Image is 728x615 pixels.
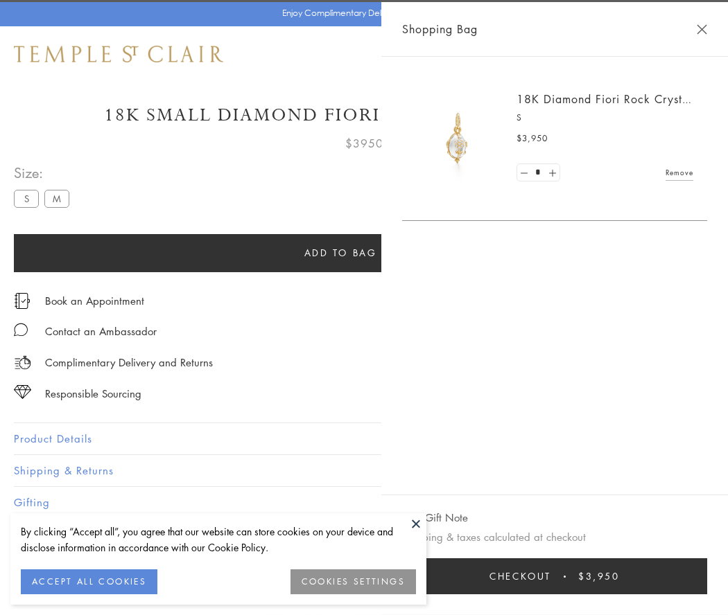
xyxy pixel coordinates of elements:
[578,569,620,584] span: $3,950
[21,569,157,594] button: ACCEPT ALL COOKIES
[14,385,31,399] img: icon_sourcing.svg
[44,190,69,207] label: M
[304,245,377,260] span: Add to bag
[14,354,31,371] img: icon_delivery.svg
[517,132,548,145] span: $3,950
[282,6,440,20] p: Enjoy Complimentary Delivery & Returns
[402,20,478,38] span: Shopping Bag
[45,354,213,371] p: Complimentary Delivery and Returns
[14,190,39,207] label: S
[14,323,28,337] img: MessageIcon-01_2.svg
[517,164,531,181] a: Set quantity to 0
[416,97,499,180] img: P51889-E11FIORI
[666,165,693,180] a: Remove
[402,558,707,594] button: Checkout $3,950
[402,528,707,546] p: Shipping & taxes calculated at checkout
[14,455,714,486] button: Shipping & Returns
[402,509,468,526] button: Add Gift Note
[345,134,383,152] span: $3950
[14,234,667,272] button: Add to bag
[291,569,416,594] button: COOKIES SETTINGS
[21,524,416,555] div: By clicking “Accept all”, you agree that our website can store cookies on your device and disclos...
[45,323,157,340] div: Contact an Ambassador
[45,385,141,402] div: Responsible Sourcing
[14,161,75,184] span: Size:
[697,24,707,35] button: Close Shopping Bag
[14,487,714,518] button: Gifting
[489,569,551,584] span: Checkout
[14,423,714,454] button: Product Details
[545,164,559,181] a: Set quantity to 2
[14,103,714,127] h1: 18K Small Diamond Fiori Rock Crystal Amulet
[14,293,31,309] img: icon_appointment.svg
[45,293,144,308] a: Book an Appointment
[517,111,693,125] p: S
[14,46,223,62] img: Temple St. Clair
